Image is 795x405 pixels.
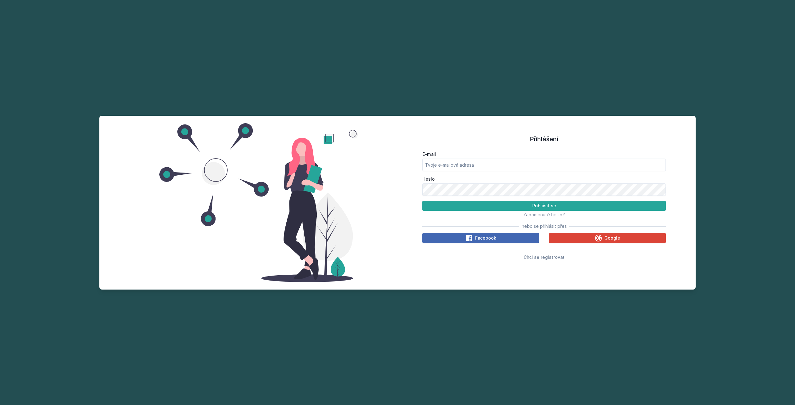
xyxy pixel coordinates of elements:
button: Chci se registrovat [524,253,565,261]
span: Facebook [475,235,496,241]
span: Zapomenuté heslo? [523,212,565,217]
button: Facebook [422,233,539,243]
h1: Přihlášení [422,134,666,144]
span: Chci se registrovat [524,254,565,260]
label: Heslo [422,176,666,182]
button: Google [549,233,666,243]
input: Tvoje e-mailová adresa [422,159,666,171]
span: nebo se přihlásit přes [522,223,567,229]
button: Přihlásit se [422,201,666,211]
label: E-mail [422,151,666,157]
span: Google [604,235,620,241]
